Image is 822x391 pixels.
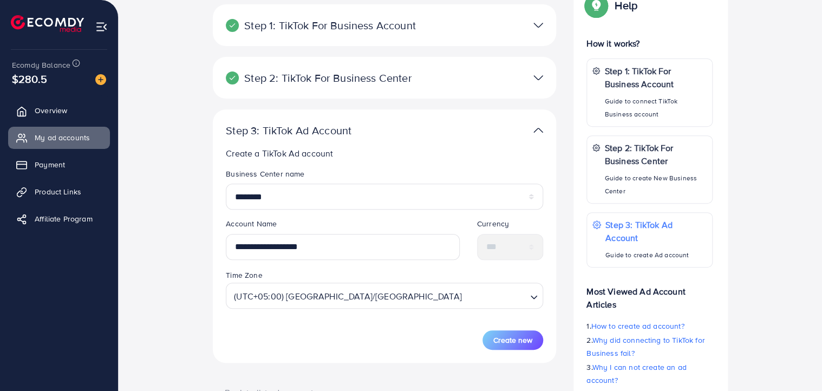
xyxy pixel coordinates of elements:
[226,19,432,32] p: Step 1: TikTok For Business Account
[35,159,65,170] span: Payment
[533,17,543,33] img: TikTok partner
[477,218,544,233] legend: Currency
[35,105,67,116] span: Overview
[16,60,43,98] span: $280.5
[605,249,707,262] p: Guide to create Ad account
[604,64,706,90] p: Step 1: TikTok For Business Account
[8,181,110,203] a: Product Links
[226,71,432,84] p: Step 2: TikTok For Business Center
[35,213,93,224] span: Affiliate Program
[604,95,706,121] p: Guide to connect TikTok Business account
[226,168,543,184] legend: Business Center name
[586,361,713,387] p: 3.
[586,320,713,333] p: 1.
[226,124,432,137] p: Step 3: TikTok Ad Account
[35,186,81,197] span: Product Links
[8,127,110,148] a: My ad accounts
[586,362,687,386] span: Why I can not create an ad account?
[465,286,526,306] input: Search for option
[533,122,543,138] img: TikTok partner
[226,147,547,160] p: Create a TikTok Ad account
[482,330,543,350] button: Create new
[226,270,262,281] label: Time Zone
[232,286,464,306] span: (UTC+05:00) [GEOGRAPHIC_DATA]/[GEOGRAPHIC_DATA]
[95,74,106,85] img: image
[8,208,110,230] a: Affiliate Program
[586,334,713,360] p: 2.
[8,100,110,121] a: Overview
[586,335,704,359] span: Why did connecting to TikTok for Business fail?
[776,342,814,383] iframe: Chat
[226,283,543,309] div: Search for option
[493,335,532,346] span: Create new
[591,321,684,331] span: How to create ad account?
[11,15,84,32] img: logo
[533,70,543,86] img: TikTok partner
[605,218,707,244] p: Step 3: TikTok Ad Account
[226,218,460,233] legend: Account Name
[586,37,713,50] p: How it works?
[604,141,706,167] p: Step 2: TikTok For Business Center
[95,21,108,33] img: menu
[35,132,90,143] span: My ad accounts
[586,276,713,311] p: Most Viewed Ad Account Articles
[8,154,110,175] a: Payment
[604,172,706,198] p: Guide to create New Business Center
[12,60,70,70] span: Ecomdy Balance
